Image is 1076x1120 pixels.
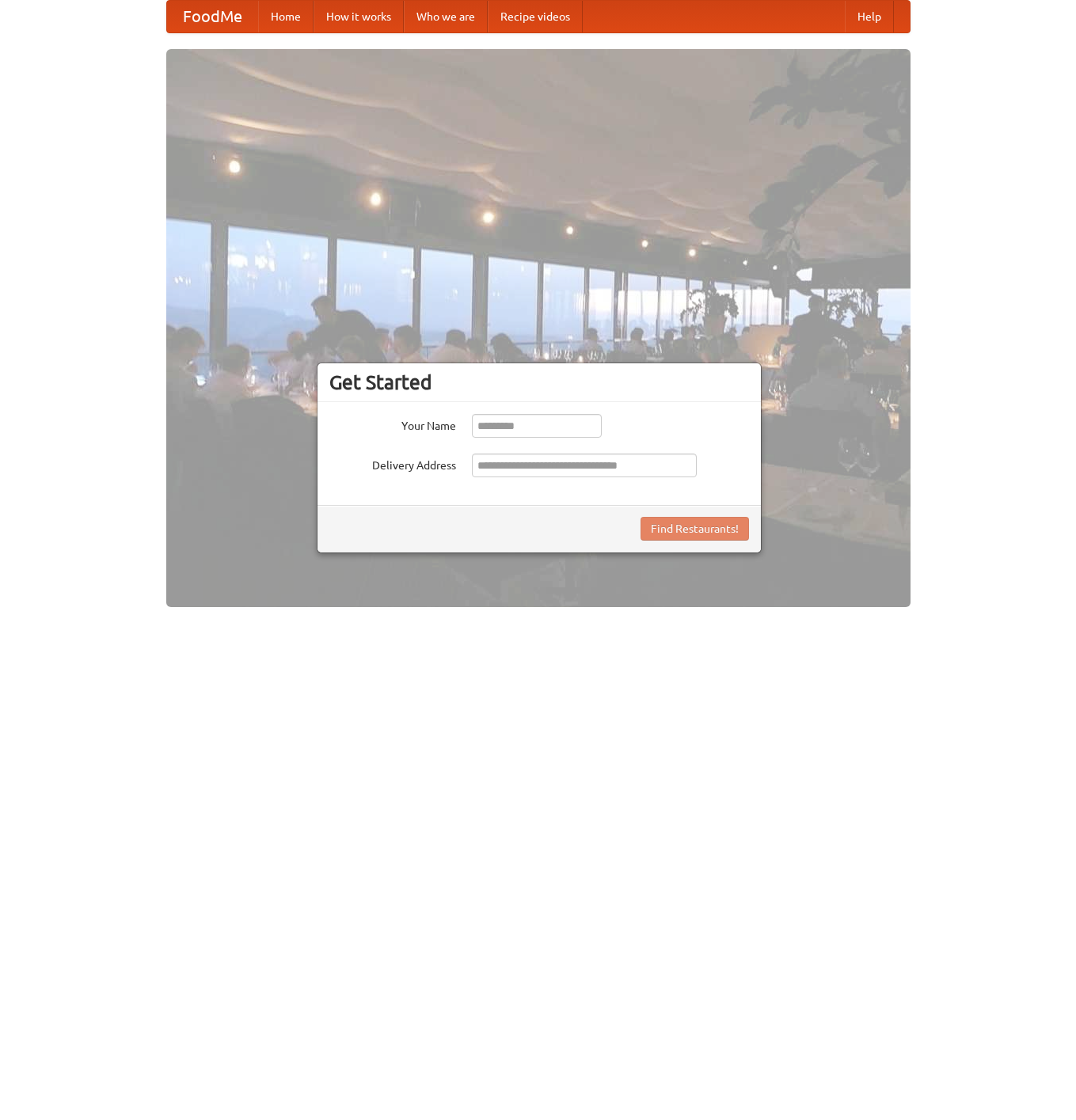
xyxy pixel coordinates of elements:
[329,414,456,434] label: Your Name
[404,1,488,32] a: Who we are
[641,517,749,541] button: Find Restaurants!
[167,1,258,32] a: FoodMe
[314,1,404,32] a: How it works
[488,1,583,32] a: Recipe videos
[258,1,314,32] a: Home
[845,1,894,32] a: Help
[329,454,456,473] label: Delivery Address
[329,370,749,394] h3: Get Started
